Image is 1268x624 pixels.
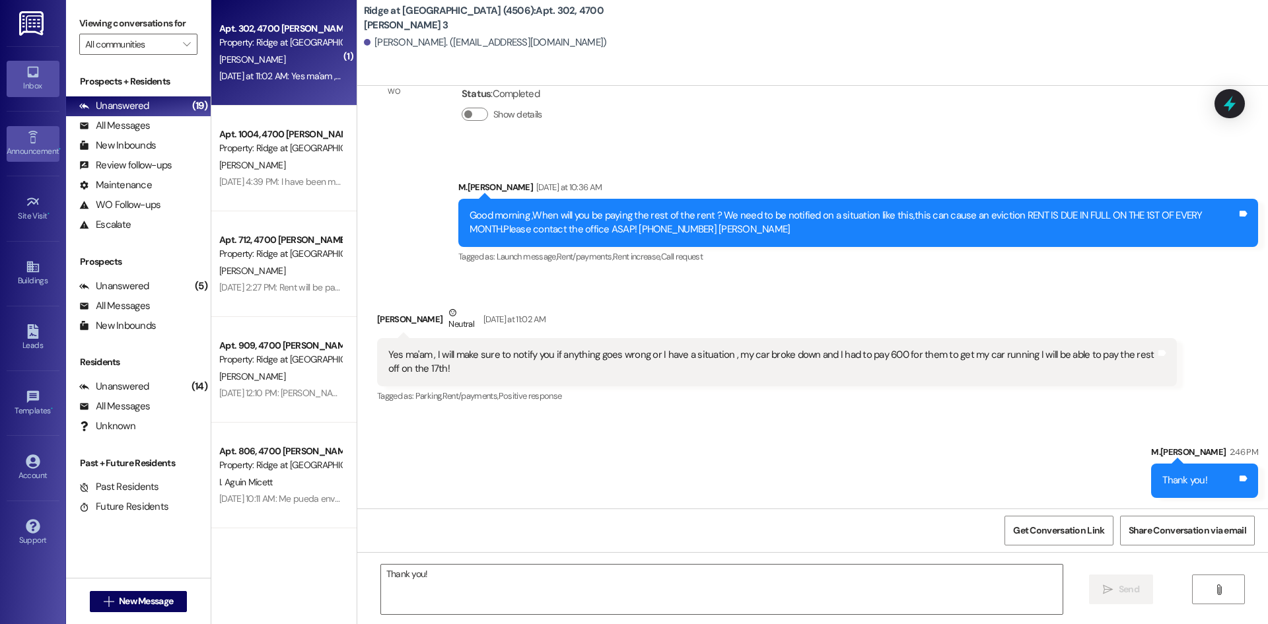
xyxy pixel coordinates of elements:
a: Templates • [7,386,59,421]
span: Send [1119,582,1139,596]
div: All Messages [79,299,150,313]
button: Send [1089,574,1153,604]
div: Prospects + Residents [66,75,211,88]
div: Review follow-ups [79,158,172,172]
div: [DATE] 12:10 PM: [PERSON_NAME] this is [PERSON_NAME] at the ridge in unit #909 is it to late to r... [219,387,716,399]
div: All Messages [79,399,150,413]
i:  [1103,584,1113,595]
div: Good morning ,When will you be paying the rest of the rent ? We need to be notified on a situatio... [470,209,1237,237]
span: Rent increase , [613,251,661,262]
i:  [183,39,190,50]
button: New Message [90,591,188,612]
div: [DATE] at 10:36 AM [533,180,602,194]
div: Escalate [79,218,131,232]
span: Parking , [415,390,442,401]
button: Get Conversation Link [1004,516,1113,545]
div: All Messages [79,119,150,133]
div: Past Residents [79,480,159,494]
a: Account [7,450,59,486]
input: All communities [85,34,176,55]
a: Leads [7,320,59,356]
div: Apt. 1004, 4700 [PERSON_NAME] 10 [219,127,341,141]
a: Buildings [7,256,59,291]
span: • [51,404,53,413]
span: [PERSON_NAME] [219,53,285,65]
span: Call request [661,251,703,262]
span: • [48,209,50,219]
div: Unknown [79,419,135,433]
div: Tagged as: [458,247,1258,266]
div: (5) [192,276,211,296]
button: Share Conversation via email [1120,516,1255,545]
a: Support [7,515,59,551]
div: WO Follow-ups [79,198,160,212]
span: Rent/payments , [557,251,613,262]
span: Share Conversation via email [1129,524,1246,537]
div: 2:46 PM [1226,445,1258,459]
div: Property: Ridge at [GEOGRAPHIC_DATA] (4506) [219,458,341,472]
div: Property: Ridge at [GEOGRAPHIC_DATA] (4506) [219,247,341,261]
div: [PERSON_NAME]. ([EMAIL_ADDRESS][DOMAIN_NAME]) [364,36,607,50]
div: Unanswered [79,279,149,293]
div: Neutral [446,306,476,333]
img: ResiDesk Logo [19,11,46,36]
div: Property: Ridge at [GEOGRAPHIC_DATA] (4506) [219,141,341,155]
div: Future Residents [79,500,168,514]
div: [DATE] at 11:02 AM: Yes ma'am , I will make sure to notify you if anything goes wrong or I have a... [219,70,1059,82]
i:  [104,596,114,607]
div: Prospects [66,255,211,269]
span: Positive response [499,390,562,401]
div: Property: Ridge at [GEOGRAPHIC_DATA] (4506) [219,353,341,366]
span: Launch message , [497,251,557,262]
b: Status [462,87,491,100]
div: : Completed [462,84,547,104]
div: Property: Ridge at [GEOGRAPHIC_DATA] (4506) [219,36,341,50]
div: New Inbounds [79,139,156,153]
a: Site Visit • [7,191,59,226]
div: Apt. 806, 4700 [PERSON_NAME] 8 [219,444,341,458]
div: Unanswered [79,380,149,394]
span: [PERSON_NAME] [219,159,285,171]
div: Maintenance [79,178,152,192]
span: New Message [119,594,173,608]
span: [PERSON_NAME] [219,265,285,277]
div: M.[PERSON_NAME] [1151,445,1258,464]
div: New Inbounds [79,319,156,333]
div: [DATE] at 11:02 AM [480,312,546,326]
label: Show details [493,108,542,121]
div: M.[PERSON_NAME] [458,180,1258,199]
div: Residents [66,355,211,369]
div: (19) [189,96,211,116]
div: Apt. 909, 4700 [PERSON_NAME] 9 [219,339,341,353]
i:  [1214,584,1224,595]
div: Tagged as: [377,386,1177,405]
label: Viewing conversations for [79,13,197,34]
div: Apt. 302, 4700 [PERSON_NAME] 3 [219,22,341,36]
span: I. Aguin Micett [219,476,273,488]
div: Apt. 712, 4700 [PERSON_NAME] 7 [219,233,341,247]
a: Inbox [7,61,59,96]
div: Thank you! [1162,473,1207,487]
span: Rent/payments , [442,390,499,401]
span: Get Conversation Link [1013,524,1104,537]
b: Ridge at [GEOGRAPHIC_DATA] (4506): Apt. 302, 4700 [PERSON_NAME] 3 [364,4,628,32]
div: WO [388,85,400,98]
div: [PERSON_NAME] [377,306,1177,338]
div: [DATE] 10:11 AM: Me pueda enviar la aplicación desbloqueada para realizar el pago por favor [219,493,569,504]
div: Past + Future Residents [66,456,211,470]
div: Yes ma'am , I will make sure to notify you if anything goes wrong or I have a situation , my car ... [388,348,1156,376]
div: (14) [188,376,211,397]
span: [PERSON_NAME] [219,370,285,382]
div: Unanswered [79,99,149,113]
span: • [59,145,61,154]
